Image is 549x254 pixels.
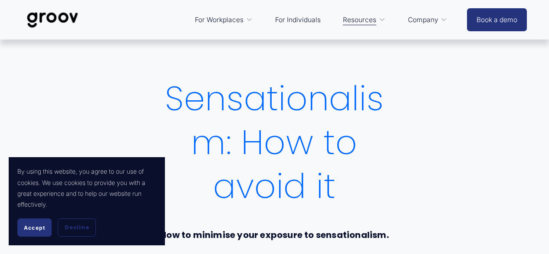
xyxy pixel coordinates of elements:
a: folder dropdown [339,10,390,30]
span: Decline [65,224,89,231]
a: folder dropdown [404,10,452,30]
button: Decline [58,218,96,237]
h1: Sensationalism: How to avoid it [148,76,401,208]
p: By using this website, you agree to our use of cookies. We use cookies to provide you with a grea... [17,166,156,210]
span: Resources [343,14,376,26]
a: Book a demo [467,8,527,31]
a: folder dropdown [191,10,257,30]
span: Company [408,14,438,26]
section: Cookie banner [9,157,165,245]
strong: How to minimise your exposure to sensationalism. [160,229,389,241]
span: Accept [24,224,45,231]
a: For Individuals [271,10,325,30]
button: Accept [17,218,52,237]
img: Groov | Workplace Science Platform | Unlock Performance | Drive Results [22,6,83,34]
span: For Workplaces [195,14,243,26]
